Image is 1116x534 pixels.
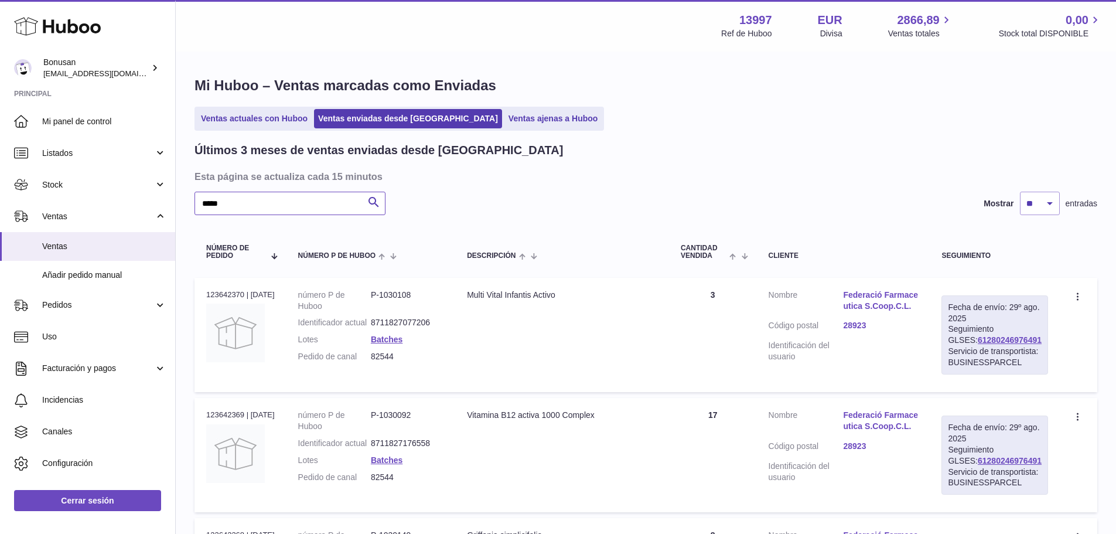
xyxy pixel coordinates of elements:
span: Cantidad vendida [681,244,726,260]
label: Mostrar [984,198,1013,209]
dt: Pedido de canal [298,472,371,483]
dt: Identificación del usuario [769,340,844,362]
div: Ref de Huboo [721,28,772,39]
dt: número P de Huboo [298,290,371,312]
a: Federació Farmaceutica S.Coop.C.L. [843,290,918,312]
dd: 8711827176558 [371,438,443,449]
h1: Mi Huboo – Ventas marcadas como Enviadas [194,76,1097,95]
span: 0,00 [1066,12,1088,28]
span: 2866,89 [897,12,939,28]
span: Descripción [467,252,516,260]
div: Divisa [820,28,842,39]
div: Servicio de transportista: BUSINESSPARCEL [948,346,1042,368]
span: Facturación y pagos [42,363,154,374]
img: no-photo.jpg [206,304,265,362]
dt: Pedido de canal [298,351,371,362]
a: 0,00 Stock total DISPONIBLE [999,12,1102,39]
span: Canales [42,426,166,437]
dt: Lotes [298,455,371,466]
a: Ventas enviadas desde [GEOGRAPHIC_DATA] [314,109,502,128]
img: internalAdmin-13997@internal.huboo.com [14,59,32,77]
dt: Nombre [769,410,844,435]
a: Batches [371,335,402,344]
div: Vitamina B12 activa 1000 Complex [467,410,657,421]
span: Pedidos [42,300,154,311]
span: entradas [1066,198,1097,209]
span: Mi panel de control [42,116,166,127]
div: Multi Vital Infantis Activo [467,290,657,301]
span: [EMAIL_ADDRESS][DOMAIN_NAME] [43,69,172,78]
td: 3 [669,278,757,392]
dt: Identificador actual [298,317,371,328]
a: Batches [371,455,402,465]
div: Servicio de transportista: BUSINESSPARCEL [948,467,1042,489]
span: Stock total DISPONIBLE [999,28,1102,39]
span: Incidencias [42,394,166,406]
strong: EUR [818,12,842,28]
h2: Últimos 3 meses de ventas enviadas desde [GEOGRAPHIC_DATA] [194,142,563,158]
span: Stock [42,179,154,191]
a: 28923 [843,320,918,331]
a: 61280246976491 [978,456,1042,465]
div: Seguimiento GLSES: [941,295,1048,375]
div: Fecha de envío: 29º ago. 2025 [948,302,1042,324]
td: 17 [669,398,757,512]
span: Configuración [42,458,166,469]
strong: 13997 [739,12,772,28]
dt: Identificador actual [298,438,371,449]
div: Bonusan [43,57,149,79]
dt: Identificación del usuario [769,461,844,483]
span: Ventas [42,211,154,222]
span: Número de pedido [206,244,264,260]
div: Seguimiento [941,252,1048,260]
h3: Esta página se actualiza cada 15 minutos [194,170,1094,183]
dt: Código postal [769,320,844,334]
div: 123642369 | [DATE] [206,410,275,420]
div: 123642370 | [DATE] [206,290,275,300]
a: Ventas ajenas a Huboo [504,109,602,128]
div: Seguimiento GLSES: [941,416,1048,495]
span: Ventas [42,241,166,252]
dt: Nombre [769,290,844,315]
a: 28923 [843,441,918,452]
span: Ventas totales [888,28,953,39]
dd: 82544 [371,472,443,483]
dt: número P de Huboo [298,410,371,432]
div: Cliente [769,252,919,260]
span: número P de Huboo [298,252,376,260]
a: Federació Farmaceutica S.Coop.C.L. [843,410,918,432]
dd: 82544 [371,351,443,362]
dd: P-1030108 [371,290,443,312]
dt: Código postal [769,441,844,455]
dt: Lotes [298,334,371,345]
dd: 8711827077206 [371,317,443,328]
a: 2866,89 Ventas totales [888,12,953,39]
img: no-photo.jpg [206,424,265,483]
a: Cerrar sesión [14,490,161,511]
dd: P-1030092 [371,410,443,432]
span: Listados [42,148,154,159]
a: Ventas actuales con Huboo [197,109,312,128]
span: Añadir pedido manual [42,270,166,281]
div: Fecha de envío: 29º ago. 2025 [948,422,1042,444]
a: 61280246976491 [978,335,1042,345]
span: Uso [42,331,166,342]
